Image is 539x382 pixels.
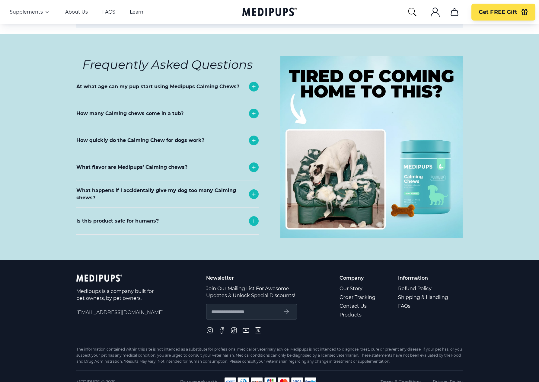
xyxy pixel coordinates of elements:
a: Refund Policy [398,284,449,293]
button: Get FREE Gift [471,4,535,21]
button: account [428,5,442,19]
p: How many Calming chews come in a tub? [76,110,183,117]
span: Get FREE Gift [479,9,517,16]
button: Supplements [10,8,51,16]
span: Supplements [10,9,43,15]
a: Products [340,310,376,319]
p: How quickly do the Calming Chew for dogs work? [76,137,204,144]
button: search [407,7,417,17]
p: Medipups is a company built for pet owners, by pet owners. [76,288,155,302]
p: Is this product safe for humans? [76,217,159,225]
a: Learn [130,9,143,15]
a: Shipping & Handling [398,293,449,302]
a: Order Tracking [340,293,376,302]
a: Contact Us [340,302,376,310]
div: Our calming soft chews are an amazing solution for dogs of any breed. This chew is to be given to... [76,100,257,134]
p: Join Our Mailing List For Awesome Updates & Unlock Special Discounts! [206,285,297,299]
div: Beef Flavored: Our chews will leave your pup begging for MORE! [76,181,257,200]
h6: Frequently Asked Questions [76,56,259,73]
img: Dog paw licking solution – FAQs about our chews [280,56,463,238]
p: At what age can my pup start using Medipups Calming Chews? [76,83,239,90]
div: Please see a veterinarian as soon as possible if you accidentally give too many. If you’re unsure... [76,207,257,241]
a: FAQs [398,302,449,310]
div: All our products are intended to be consumed by dogs and are not safe for human consumption. Plea... [76,234,257,261]
p: What happens if I accidentally give my dog too many Calming chews? [76,187,246,201]
p: What flavor are Medipups’ Calming chews? [76,164,187,171]
a: Our Story [340,284,376,293]
button: cart [447,5,462,19]
div: We created our Calming Chews as an helpful, fast remedy. The ingredients have a calming effect on... [76,154,257,217]
a: FAQS [102,9,115,15]
div: The information contained within this site is not intended as a substitute for professional medic... [76,346,463,364]
p: Company [340,274,376,281]
p: Newsletter [206,274,297,281]
p: Information [398,274,449,281]
a: Medipups [242,6,297,19]
div: Each tub contains 30 chews. [76,127,257,146]
span: [EMAIL_ADDRESS][DOMAIN_NAME] [76,309,164,316]
a: About Us [65,9,88,15]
